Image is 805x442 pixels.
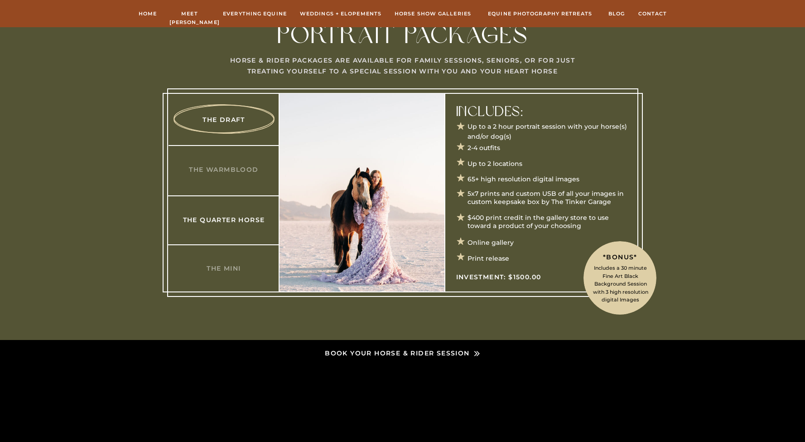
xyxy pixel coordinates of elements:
[485,10,596,18] a: Equine Photography Retreats
[268,23,538,44] h1: Portrait Packages
[221,55,584,76] h3: Horse & Rider Packages are available for Family Sessions, Seniors, or for just treating yourself ...
[468,253,583,263] p: Print release
[468,143,583,152] p: 2-4 outfits
[468,214,628,230] p: $400 print credit in the gallery store to use toward a product of your choosing
[638,10,668,18] a: Contact
[456,105,581,116] p: Includes:
[607,10,626,18] a: Blog
[180,165,268,174] a: The Warmblood
[324,348,471,359] a: Book your horse & rider session
[393,10,473,18] a: hORSE sHOW gALLERIES
[468,189,628,206] p: 5x7 prints and custom USB of all your images in custom keepsake box by The Tinker Garage
[468,121,628,143] p: Up to a 2 hour portrait session with your horse(s) and/or dog(s)
[180,263,268,273] a: The Mini
[468,159,583,168] p: Up to 2 locations
[300,10,382,18] a: Weddings + Elopements
[169,10,210,18] a: Meet [PERSON_NAME]
[138,10,158,18] a: Home
[180,215,268,224] a: The Quarter Horse
[468,238,583,247] p: Online gallery
[468,174,583,184] p: 65+ high resolution digital images
[222,10,288,18] a: Everything Equine
[592,264,649,305] p: Includes a 30 minute Fine Art Black Background Session with 3 high resolution digital Images
[456,272,565,282] p: Investment: $1500.00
